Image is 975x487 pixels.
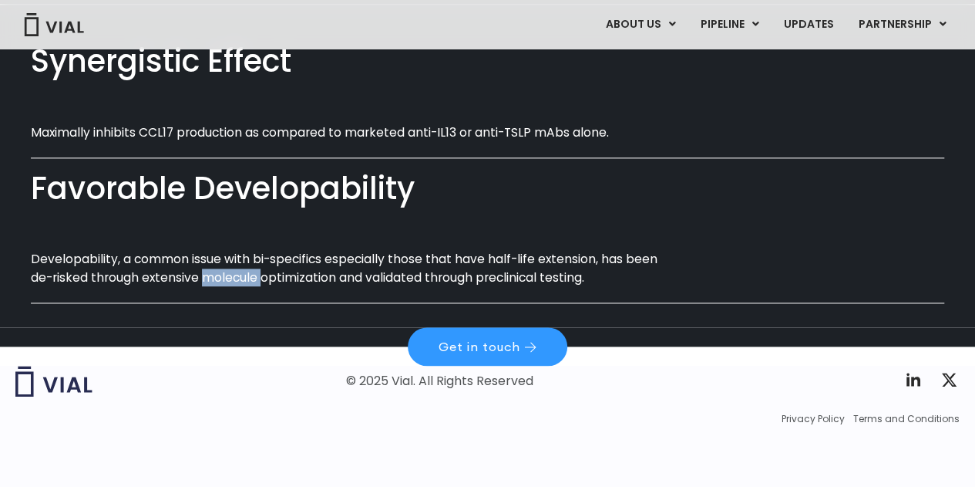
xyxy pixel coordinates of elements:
[439,340,520,353] span: Get in touch
[31,250,677,286] p: Developability, a common issue with bi-specifics especially those that have half-life extension, ...
[408,327,567,366] a: Get in touch
[23,13,85,36] img: Vial Logo
[782,412,845,426] a: Privacy Policy
[593,12,688,38] a: ABOUT USMenu Toggle
[853,412,960,426] a: Terms and Conditions
[15,366,92,397] img: Vial logo wih "Vial" spelled out
[31,167,944,211] div: Favorable Developability
[688,12,771,38] a: PIPELINEMenu Toggle
[346,373,533,390] div: © 2025 Vial. All Rights Reserved
[772,12,846,38] a: UPDATES
[31,123,677,141] p: Maximally inhibits CCL17 production as compared to marketed anti-IL13 or anti-TSLP mAbs alone.
[31,39,944,83] div: Synergistic Effect
[846,12,959,38] a: PARTNERSHIPMenu Toggle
